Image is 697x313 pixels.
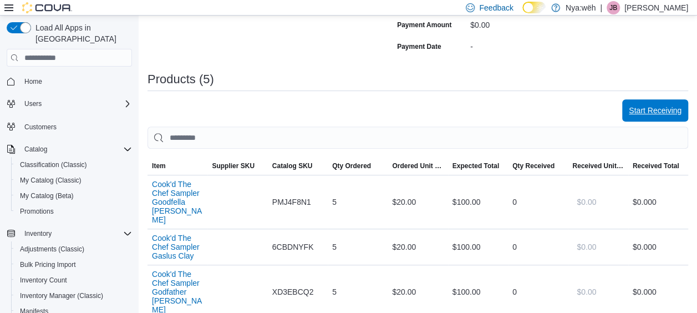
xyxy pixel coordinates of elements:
div: 0 [508,281,568,303]
button: Catalog SKU [268,157,328,175]
div: 5 [328,236,388,258]
span: Item [152,161,166,170]
a: Classification (Classic) [16,158,91,171]
span: My Catalog (Beta) [16,189,132,203]
button: Item [147,157,207,175]
div: $20.00 [388,281,447,303]
a: Home [20,75,47,88]
label: Payment Date [397,42,441,51]
button: Expected Total [448,157,508,175]
button: Cook'd The Chef Sampler Goodfella [PERSON_NAME] [152,180,203,224]
span: Inventory Manager (Classic) [20,291,103,300]
span: JB [609,1,617,14]
span: Inventory [24,229,52,238]
div: 0 [508,236,568,258]
span: $0.00 [577,196,596,208]
span: Qty Ordered [332,161,371,170]
div: $100.00 [448,191,508,213]
p: [PERSON_NAME] [624,1,688,14]
span: Feedback [479,2,513,13]
button: Home [2,73,136,89]
a: Promotions [16,205,58,218]
span: Inventory Manager (Classic) [16,289,132,302]
div: $0.00 [470,16,619,29]
div: $20.00 [388,236,447,258]
span: Home [20,74,132,88]
span: Bulk Pricing Import [16,258,132,271]
span: Inventory [20,227,132,240]
span: PMJ4F8N1 [272,195,311,209]
span: $0.00 [577,241,596,253]
span: Home [24,77,42,86]
button: Promotions [11,204,136,219]
button: Inventory [2,226,136,241]
button: Classification (Classic) [11,157,136,173]
button: $0.00 [572,281,601,303]
button: My Catalog (Beta) [11,188,136,204]
span: 6CBDNYFK [272,240,314,254]
span: Catalog SKU [272,161,313,170]
span: Ordered Unit Cost [392,161,443,170]
button: My Catalog (Classic) [11,173,136,188]
button: Start Receiving [622,99,688,122]
span: Start Receiving [629,105,681,116]
button: Supplier SKU [207,157,267,175]
span: Bulk Pricing Import [20,260,76,269]
span: XD3EBCQ2 [272,285,314,299]
span: $0.00 [577,286,596,297]
p: | [600,1,602,14]
span: Classification (Classic) [20,160,87,169]
span: Received Total [633,161,679,170]
div: $100.00 [448,281,508,303]
button: Inventory Count [11,272,136,288]
button: Inventory [20,227,56,240]
button: Cook'd The Chef Sampler Gaslus Clay [152,234,203,260]
div: $0.00 0 [633,195,684,209]
button: Inventory Manager (Classic) [11,288,136,304]
div: 5 [328,191,388,213]
label: Payment Amount [397,21,451,29]
div: Jenna Bristol [607,1,620,14]
button: Ordered Unit Cost [388,157,447,175]
a: Adjustments (Classic) [16,243,89,256]
span: Supplier SKU [212,161,255,170]
button: $0.00 [572,191,601,213]
button: Users [20,97,46,110]
div: $100.00 [448,236,508,258]
a: Bulk Pricing Import [16,258,80,271]
p: Nya:wëh [566,1,596,14]
div: $0.00 0 [633,240,684,254]
button: Catalog [2,142,136,157]
span: Promotions [20,207,54,216]
div: $0.00 0 [633,285,684,299]
button: Bulk Pricing Import [11,257,136,272]
span: My Catalog (Classic) [16,174,132,187]
div: 0 [508,191,568,213]
span: Users [24,99,42,108]
input: Dark Mode [522,2,546,13]
span: Expected Total [452,161,499,170]
span: Promotions [16,205,132,218]
span: Customers [20,119,132,133]
button: Users [2,96,136,112]
span: Adjustments (Classic) [16,243,132,256]
a: My Catalog (Beta) [16,189,78,203]
span: Users [20,97,132,110]
span: Load All Apps in [GEOGRAPHIC_DATA] [31,22,132,44]
a: My Catalog (Classic) [16,174,86,187]
button: Catalog [20,143,52,156]
span: Qty Received [512,161,554,170]
span: Inventory Count [16,274,132,287]
span: Inventory Count [20,276,67,285]
span: Classification (Classic) [16,158,132,171]
div: $20.00 [388,191,447,213]
span: My Catalog (Classic) [20,176,82,185]
span: Catalog [24,145,47,154]
h3: Products (5) [147,73,214,86]
button: Adjustments (Classic) [11,241,136,257]
button: Qty Ordered [328,157,388,175]
span: My Catalog (Beta) [20,191,74,200]
a: Customers [20,120,61,134]
span: Catalog [20,143,132,156]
